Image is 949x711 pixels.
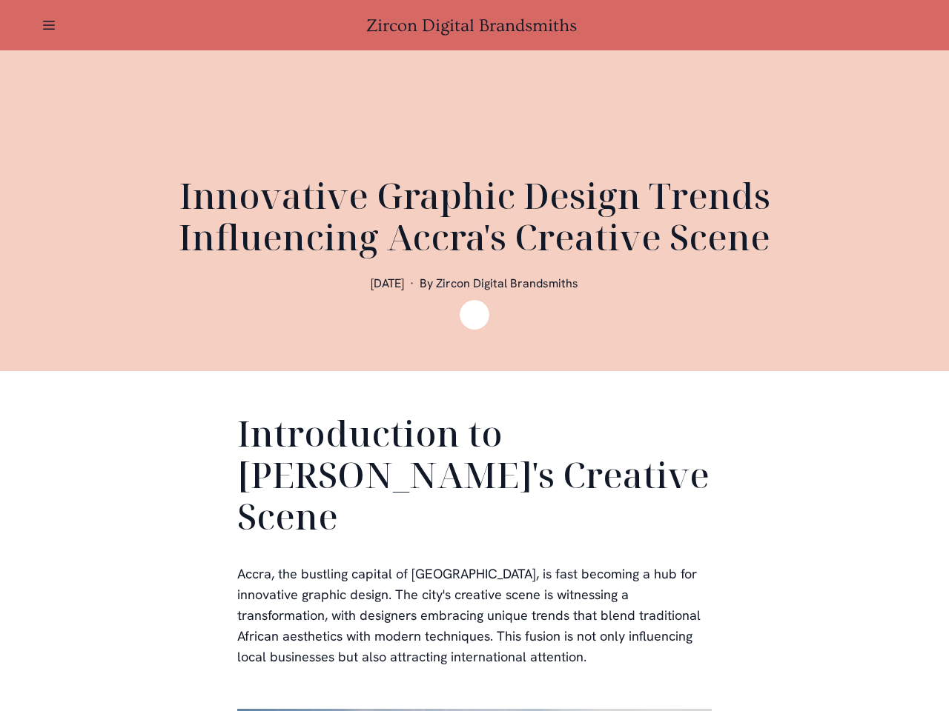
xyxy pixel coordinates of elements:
[420,276,578,291] span: By Zircon Digital Brandsmiths
[460,300,489,330] img: Zircon Digital Brandsmiths
[410,276,414,291] span: ·
[237,413,712,543] h2: Introduction to [PERSON_NAME]'s Creative Scene
[237,564,712,667] p: Accra, the bustling capital of [GEOGRAPHIC_DATA], is fast becoming a hub for innovative graphic d...
[371,276,404,291] span: [DATE]
[366,16,583,36] a: Zircon Digital Brandsmiths
[119,175,830,258] h1: Innovative Graphic Design Trends Influencing Accra's Creative Scene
